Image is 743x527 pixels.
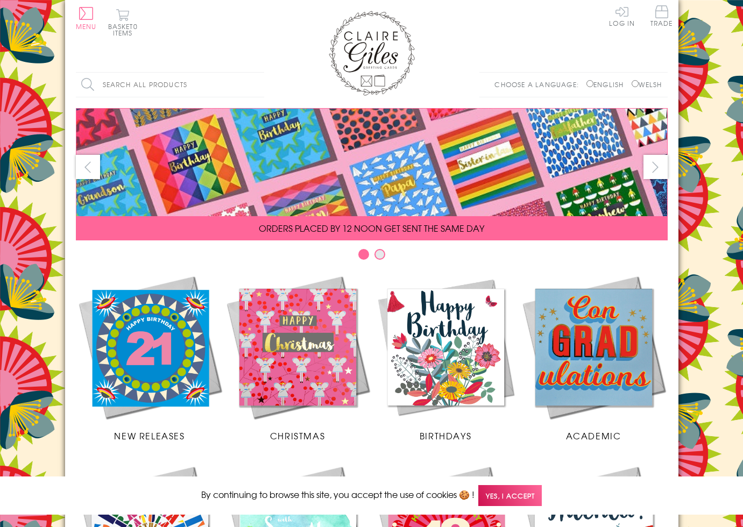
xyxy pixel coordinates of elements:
button: Menu [76,7,97,30]
input: Welsh [632,80,639,87]
img: Claire Giles Greetings Cards [329,11,415,96]
span: New Releases [114,429,185,442]
span: ORDERS PLACED BY 12 NOON GET SENT THE SAME DAY [259,222,484,234]
input: Search [253,73,264,97]
a: Trade [650,5,673,29]
button: Carousel Page 2 [374,249,385,260]
button: Basket0 items [108,9,138,36]
span: Yes, I accept [478,485,542,506]
a: Christmas [224,273,372,442]
a: Log In [609,5,635,26]
button: prev [76,155,100,179]
div: Carousel Pagination [76,248,668,265]
p: Choose a language: [494,80,584,89]
a: Academic [520,273,668,442]
input: English [586,80,593,87]
span: Menu [76,22,97,31]
button: next [643,155,668,179]
input: Search all products [76,73,264,97]
span: Birthdays [420,429,471,442]
span: Christmas [270,429,325,442]
label: English [586,80,629,89]
span: 0 items [113,22,138,38]
span: Trade [650,5,673,26]
span: Academic [566,429,621,442]
button: Carousel Page 1 (Current Slide) [358,249,369,260]
label: Welsh [632,80,662,89]
a: Birthdays [372,273,520,442]
a: New Releases [76,273,224,442]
